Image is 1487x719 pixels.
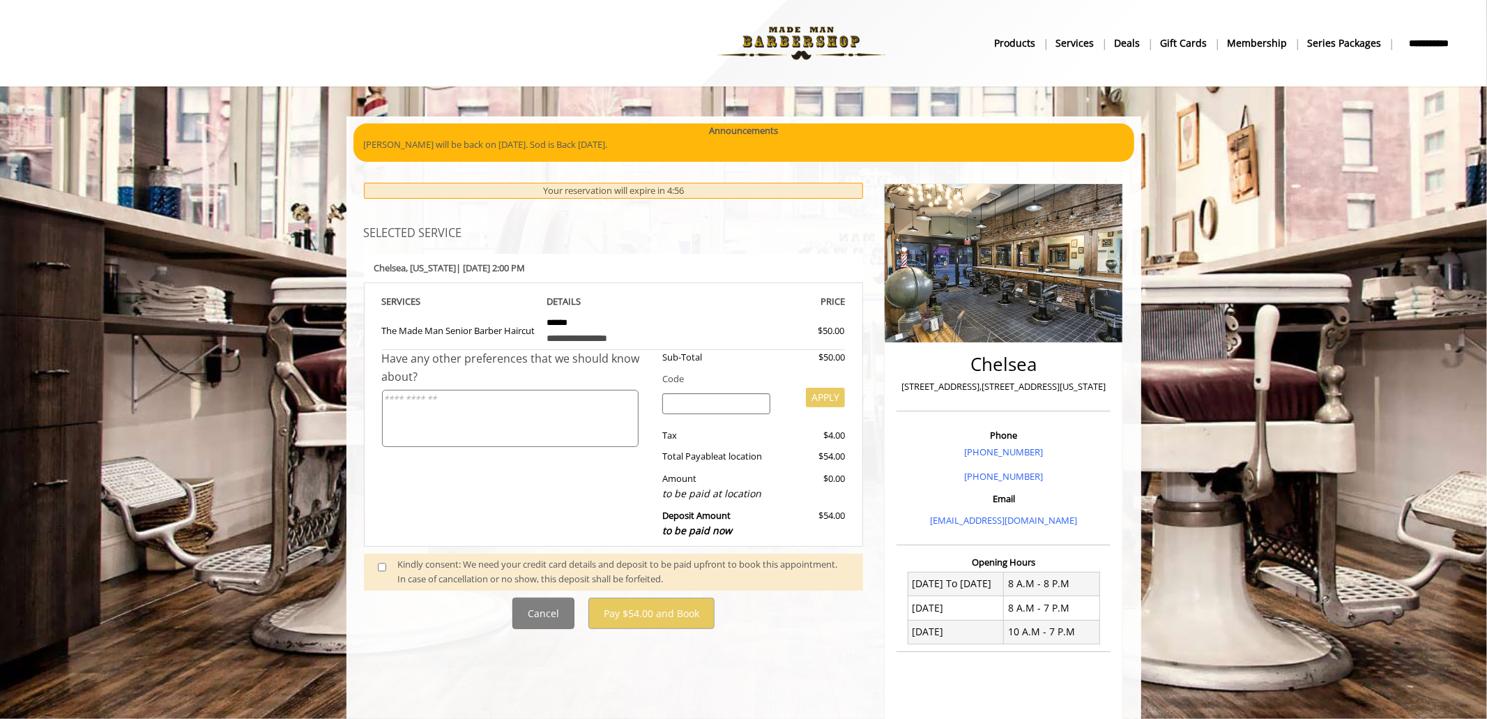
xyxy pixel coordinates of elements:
[662,509,732,537] b: Deposit Amount
[406,262,457,274] span: , [US_STATE]
[364,227,864,240] h3: SELECTED SERVICE
[1004,596,1100,620] td: 8 A.M - 7 P.M
[1114,36,1140,51] b: Deals
[364,137,1124,152] p: [PERSON_NAME] will be back on [DATE]. Sod is Back [DATE].
[781,508,845,538] div: $54.00
[900,354,1107,374] h2: Chelsea
[364,183,864,199] div: Your reservation will expire in 4:56
[781,449,845,464] div: $54.00
[718,450,762,462] span: at location
[652,372,845,386] div: Code
[984,33,1046,53] a: Productsproducts
[768,324,844,338] div: $50.00
[908,572,1004,596] td: [DATE] To [DATE]
[900,379,1107,394] p: [STREET_ADDRESS],[STREET_ADDRESS][US_STATE]
[1046,33,1104,53] a: ServicesServices
[1055,36,1094,51] b: Services
[1004,620,1100,644] td: 10 A.M - 7 P.M
[781,350,845,365] div: $50.00
[964,446,1043,458] a: [PHONE_NUMBER]
[1160,36,1207,51] b: gift cards
[900,430,1107,440] h3: Phone
[1004,572,1100,596] td: 8 A.M - 8 P.M
[930,514,1077,527] a: [EMAIL_ADDRESS][DOMAIN_NAME]
[1104,33,1150,53] a: DealsDeals
[706,5,897,82] img: Made Man Barbershop logo
[1297,33,1391,53] a: Series packagesSeries packages
[382,309,537,350] td: The Made Man Senior Barber Haircut
[691,294,846,310] th: PRICE
[416,295,421,308] span: S
[781,471,845,501] div: $0.00
[964,470,1043,483] a: [PHONE_NUMBER]
[652,449,781,464] div: Total Payable
[652,428,781,443] div: Tax
[781,428,845,443] div: $4.00
[512,598,574,629] button: Cancel
[900,494,1107,504] h3: Email
[1217,33,1297,53] a: MembershipMembership
[994,36,1035,51] b: products
[397,557,849,586] div: Kindly consent: We need your credit card details and deposit to be paid upfront to book this appo...
[382,350,653,386] div: Have any other preferences that we should know about?
[709,123,778,138] b: Announcements
[908,596,1004,620] td: [DATE]
[1227,36,1287,51] b: Membership
[806,388,845,407] button: APPLY
[382,294,537,310] th: SERVICE
[908,620,1004,644] td: [DATE]
[588,598,715,629] button: Pay $54.00 and Book
[374,262,526,274] b: Chelsea | [DATE] 2:00 PM
[1150,33,1217,53] a: Gift cardsgift cards
[652,471,781,501] div: Amount
[536,294,691,310] th: DETAILS
[652,350,781,365] div: Sub-Total
[1307,36,1381,51] b: Series packages
[662,524,732,537] span: to be paid now
[897,557,1111,567] h3: Opening Hours
[662,486,770,501] div: to be paid at location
